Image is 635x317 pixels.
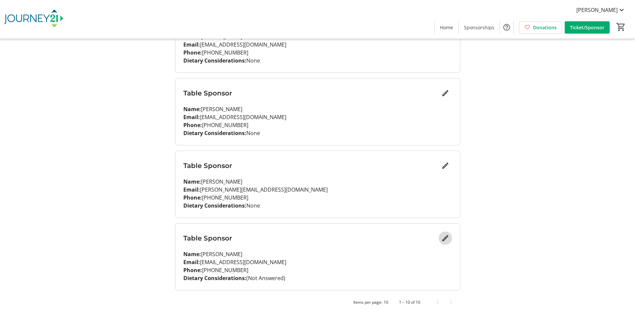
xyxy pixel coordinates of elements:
button: [PERSON_NAME] [571,5,631,15]
div: Items per page: [353,299,382,305]
p: [EMAIL_ADDRESS][DOMAIN_NAME] [183,258,452,266]
strong: Dietary Considerations: [183,202,246,209]
strong: Email: [183,186,200,193]
strong: Email: [183,113,200,121]
span: Sponsorships [464,24,494,31]
p: [EMAIL_ADDRESS][DOMAIN_NAME] [183,41,452,49]
div: 10 [384,299,388,305]
span: [PERSON_NAME] [576,6,618,14]
button: Cart [615,21,627,33]
div: 1 – 10 of 10 [399,299,420,305]
strong: Dietary Considerations: [183,274,246,282]
p: [PHONE_NUMBER] [183,194,452,202]
strong: Phone: [183,121,202,129]
span: Ticket/Sponsor [570,24,604,31]
button: Edit [439,86,452,100]
strong: Email: [183,258,200,266]
button: Help [500,21,513,34]
p: None [183,129,452,137]
p: None [183,57,452,65]
a: Ticket/Sponsor [565,21,610,34]
a: Home [435,21,458,34]
strong: Phone: [183,194,202,201]
strong: Name: [183,250,201,258]
strong: Phone: [183,266,202,274]
p: [PHONE_NUMBER] [183,49,452,57]
button: Previous page [431,296,444,309]
p: [EMAIL_ADDRESS][DOMAIN_NAME] [183,113,452,121]
strong: Email: [183,41,200,48]
strong: Name: [183,105,201,113]
p: [PERSON_NAME] [183,105,452,113]
a: Donations [519,21,562,34]
mat-paginator: Select page [175,296,460,309]
strong: Phone: [183,49,202,56]
a: Sponsorships [459,21,500,34]
h3: Table Sponsor [183,161,439,171]
p: [PERSON_NAME][EMAIL_ADDRESS][DOMAIN_NAME] [183,186,452,194]
strong: Dietary Considerations: [183,57,246,64]
span: Donations [533,24,557,31]
strong: Name: [183,178,201,185]
p: [PHONE_NUMBER] [183,266,452,274]
p: [PHONE_NUMBER] [183,121,452,129]
button: Edit [439,159,452,172]
h3: Table Sponsor [183,88,439,98]
strong: Dietary Considerations: [183,129,246,137]
p: [PERSON_NAME] [183,250,452,258]
button: Edit [439,232,452,245]
span: Home [440,24,453,31]
p: None [183,202,452,210]
img: Journey21's Logo [4,3,63,36]
button: Next page [444,296,458,309]
p: [PERSON_NAME] [183,178,452,186]
h3: Table Sponsor [183,233,439,243]
span: (Not Answered) [246,274,285,282]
